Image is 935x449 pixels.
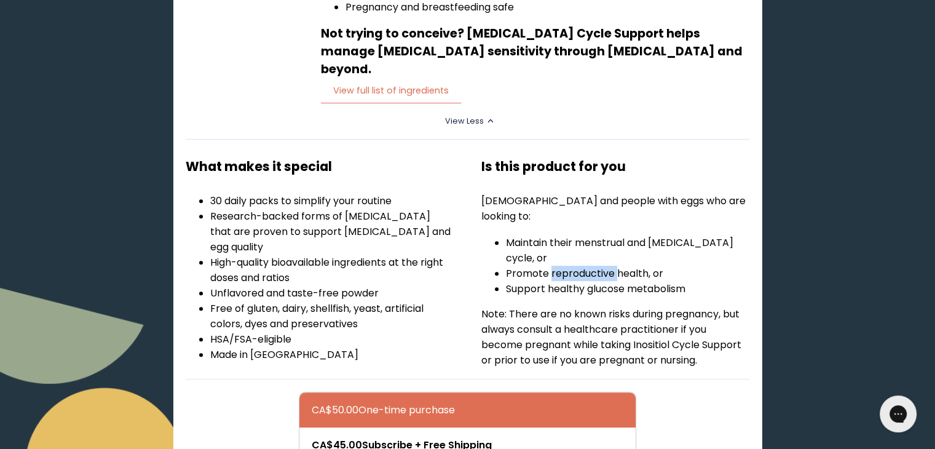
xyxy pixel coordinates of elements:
li: Unflavored and taste-free powder [210,285,454,301]
button: View full list of ingredients [321,78,461,103]
i: < [487,118,499,124]
li: High-quality bioavailable ingredients at the right doses and ratios [210,255,454,285]
li: Research-backed forms of [MEDICAL_DATA] that are proven to support [MEDICAL_DATA] and egg quality [210,209,454,255]
li: Made in [GEOGRAPHIC_DATA] [210,347,454,362]
h3: Not trying to conceive? [MEDICAL_DATA] Cycle Support helps manage [MEDICAL_DATA] sensitivity thro... [321,25,749,78]
li: Support healthy glucose metabolism [506,281,749,296]
h4: Is this product for you [481,157,749,176]
li: Free of gluten, dairy, shellfish, yeast, artificial colors, dyes and preservatives [210,301,454,332]
p: [DEMOGRAPHIC_DATA] and people with eggs who are looking to: [481,193,749,224]
iframe: Gorgias live chat messenger [874,391,923,437]
li: Maintain their menstrual and [MEDICAL_DATA] cycle, or [506,235,749,266]
summary: View Less < [445,116,490,127]
h4: What makes it special [186,157,454,176]
p: Note: There are no known risks during pregnancy, but always consult a healthcare practitioner if ... [481,306,749,368]
li: Promote reproductive health, or [506,266,749,281]
span: View Less [445,116,484,126]
li: 30 daily packs to simplify your routine [210,193,454,209]
li: HSA/FSA-eligible [210,332,454,347]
